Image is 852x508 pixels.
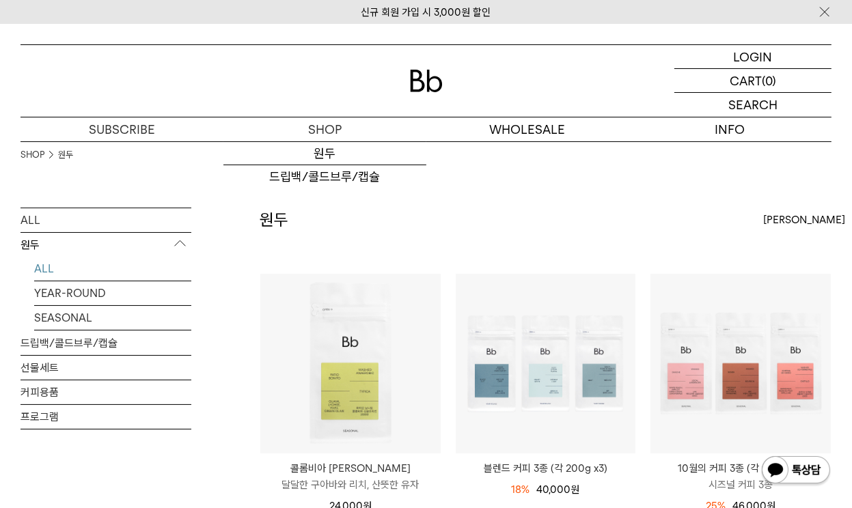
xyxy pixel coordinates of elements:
[260,208,288,231] h2: 원두
[34,306,191,330] a: SEASONAL
[361,6,491,18] a: 신규 회원 가입 시 3,000원 할인
[20,380,191,404] a: 커피용품
[629,117,832,141] p: INFO
[58,148,73,162] a: 원두
[20,117,223,141] a: SUBSCRIBE
[456,460,636,477] a: 블렌드 커피 3종 (각 200g x3)
[223,165,426,188] a: 드립백/콜드브루/캡슐
[650,274,831,454] img: 10월의 커피 3종 (각 200g x3)
[650,460,831,493] a: 10월의 커피 3종 (각 200g x3) 시즈널 커피 3종
[34,257,191,281] a: ALL
[760,455,832,488] img: 카카오톡 채널 1:1 채팅 버튼
[223,142,426,165] a: 원두
[734,45,773,68] p: LOGIN
[728,93,778,117] p: SEARCH
[426,117,629,141] p: WHOLESALE
[20,356,191,380] a: 선물세트
[20,331,191,355] a: 드립백/콜드브루/캡슐
[260,460,441,493] a: 콜롬비아 [PERSON_NAME] 달달한 구아바와 리치, 산뜻한 유자
[511,481,530,498] div: 18%
[650,477,831,493] p: 시즈널 커피 3종
[223,117,426,141] a: SHOP
[20,148,44,162] a: SHOP
[410,70,443,92] img: 로고
[730,69,762,92] p: CART
[650,460,831,477] p: 10월의 커피 3종 (각 200g x3)
[20,405,191,429] a: 프로그램
[762,69,776,92] p: (0)
[571,483,579,496] span: 원
[260,477,441,493] p: 달달한 구아바와 리치, 산뜻한 유자
[536,483,579,496] span: 40,000
[260,460,441,477] p: 콜롬비아 [PERSON_NAME]
[674,45,832,69] a: LOGIN
[456,274,636,454] img: 블렌드 커피 3종 (각 200g x3)
[674,69,832,93] a: CART (0)
[260,274,441,454] img: 콜롬비아 파티오 보니토
[763,212,845,228] span: [PERSON_NAME]
[20,208,191,232] a: ALL
[20,233,191,257] p: 원두
[34,281,191,305] a: YEAR-ROUND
